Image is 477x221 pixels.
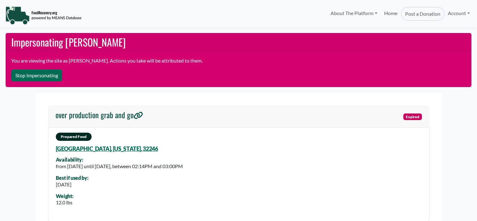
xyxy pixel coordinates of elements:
div: [DATE] [56,181,88,188]
p: You are viewing the site as [PERSON_NAME]. Actions you take will be attributed to them. [11,57,466,64]
div: from [DATE] until [DATE], between 02:14PM and 03:00PM [56,163,183,170]
a: Post a Donation [401,7,444,21]
a: [GEOGRAPHIC_DATA], [US_STATE], 32246 [56,145,158,152]
h4: over production grab and go [56,110,143,119]
h2: Impersonating [PERSON_NAME] [6,33,471,51]
a: Home [381,7,401,21]
div: Weight: [56,193,73,199]
a: About The Platform [327,7,380,19]
div: Best if used by: [56,175,88,181]
a: over production grab and go [56,110,143,122]
span: Prepared Food [56,133,92,141]
img: NavigationLogo_FoodRecovery-91c16205cd0af1ed486a0f1a7774a6544ea792ac00100771e7dd3ec7c0e58e41.png [5,6,82,25]
div: 12.0 lbs [56,199,73,206]
div: Availability: [56,157,183,163]
span: Expired [403,113,422,120]
a: Account [444,7,473,19]
button: Stop Impersonating [11,69,62,81]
